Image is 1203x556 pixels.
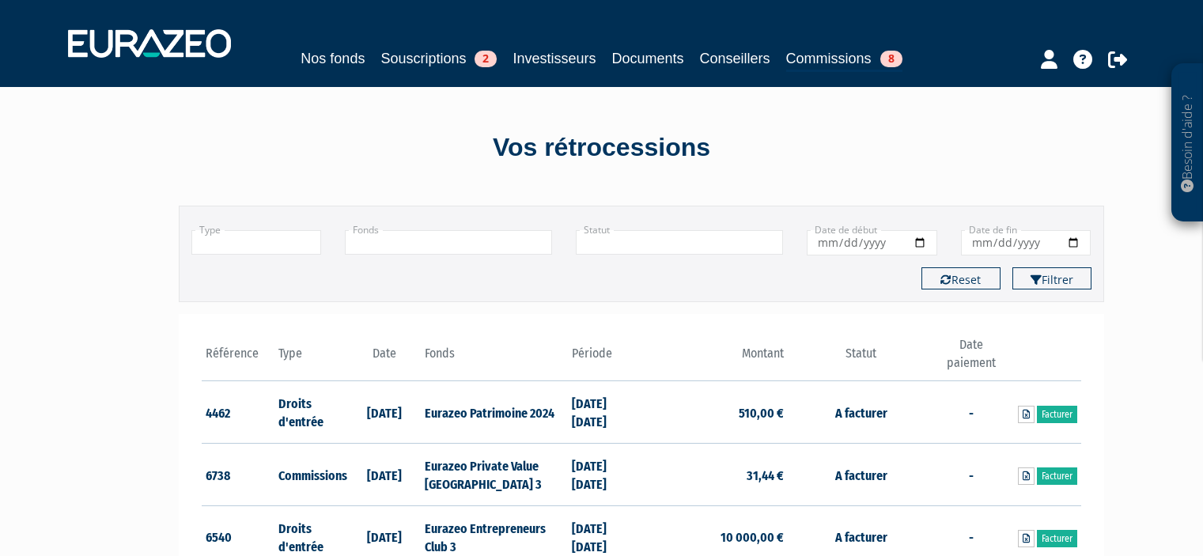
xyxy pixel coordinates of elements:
a: Investisseurs [513,47,596,70]
img: 1732889491-logotype_eurazeo_blanc_rvb.png [68,29,231,58]
td: Commissions [274,444,348,506]
th: Référence [202,336,275,381]
div: Vos rétrocessions [151,130,1053,166]
td: 4462 [202,381,275,444]
th: Statut [788,336,934,381]
th: Montant [641,336,788,381]
a: Facturer [1037,467,1077,485]
td: A facturer [788,444,934,506]
p: Besoin d'aide ? [1178,72,1197,214]
a: Facturer [1037,530,1077,547]
td: - [934,444,1008,506]
td: Droits d'entrée [274,381,348,444]
a: Facturer [1037,406,1077,423]
td: [DATE] [DATE] [568,381,641,444]
span: 8 [880,51,902,67]
a: Souscriptions2 [380,47,497,70]
td: [DATE] [348,381,422,444]
th: Fonds [421,336,567,381]
td: A facturer [788,381,934,444]
a: Nos fonds [301,47,365,70]
span: 2 [475,51,497,67]
td: Eurazeo Private Value [GEOGRAPHIC_DATA] 3 [421,444,567,506]
th: Période [568,336,641,381]
th: Type [274,336,348,381]
button: Reset [921,267,1001,289]
td: [DATE] [DATE] [568,444,641,506]
td: 6738 [202,444,275,506]
a: Conseillers [700,47,770,70]
td: 31,44 € [641,444,788,506]
td: Eurazeo Patrimoine 2024 [421,381,567,444]
td: [DATE] [348,444,422,506]
th: Date [348,336,422,381]
button: Filtrer [1012,267,1091,289]
td: - [934,381,1008,444]
th: Date paiement [934,336,1008,381]
td: 510,00 € [641,381,788,444]
a: Documents [612,47,684,70]
a: Commissions8 [786,47,902,72]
